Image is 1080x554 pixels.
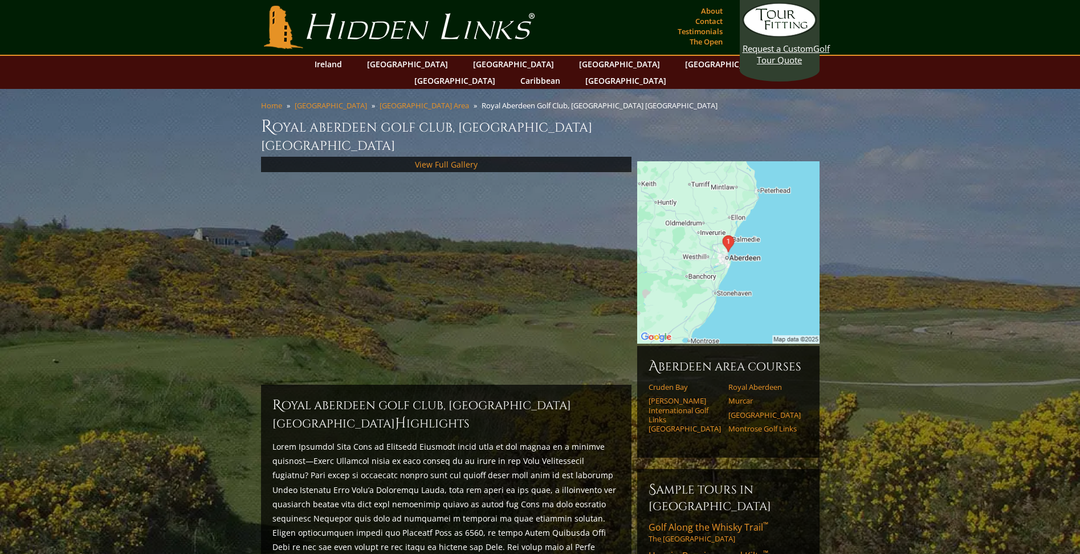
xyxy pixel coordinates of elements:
[728,382,801,392] a: Royal Aberdeen
[763,520,768,529] sup: ™
[649,521,808,544] a: Golf Along the Whisky Trail™The [GEOGRAPHIC_DATA]
[415,159,478,170] a: View Full Gallery
[675,23,726,39] a: Testimonials
[409,72,501,89] a: [GEOGRAPHIC_DATA]
[649,396,721,433] a: [PERSON_NAME] International Golf Links [GEOGRAPHIC_DATA]
[728,410,801,419] a: [GEOGRAPHIC_DATA]
[649,480,808,514] h6: Sample Tours in [GEOGRAPHIC_DATA]
[649,357,808,376] h6: Aberdeen Area Courses
[261,115,820,154] h1: Royal Aberdeen Golf Club, [GEOGRAPHIC_DATA] [GEOGRAPHIC_DATA]
[295,100,367,111] a: [GEOGRAPHIC_DATA]
[395,414,406,433] span: H
[380,100,469,111] a: [GEOGRAPHIC_DATA] Area
[261,100,282,111] a: Home
[692,13,726,29] a: Contact
[743,3,817,66] a: Request a CustomGolf Tour Quote
[649,382,721,392] a: Cruden Bay
[679,56,772,72] a: [GEOGRAPHIC_DATA]
[687,34,726,50] a: The Open
[728,424,801,433] a: Montrose Golf Links
[698,3,726,19] a: About
[482,100,722,111] li: Royal Aberdeen Golf Club, [GEOGRAPHIC_DATA] [GEOGRAPHIC_DATA]
[272,396,620,433] h2: Royal Aberdeen Golf Club, [GEOGRAPHIC_DATA] [GEOGRAPHIC_DATA] ighlights
[361,56,454,72] a: [GEOGRAPHIC_DATA]
[637,161,820,344] img: Google Map of Royal Aberdeen Golf Club, Aberdeen, Scotland, United Kingdom
[467,56,560,72] a: [GEOGRAPHIC_DATA]
[728,396,801,405] a: Murcar
[649,521,768,533] span: Golf Along the Whisky Trail
[309,56,348,72] a: Ireland
[580,72,672,89] a: [GEOGRAPHIC_DATA]
[515,72,566,89] a: Caribbean
[573,56,666,72] a: [GEOGRAPHIC_DATA]
[743,43,813,54] span: Request a Custom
